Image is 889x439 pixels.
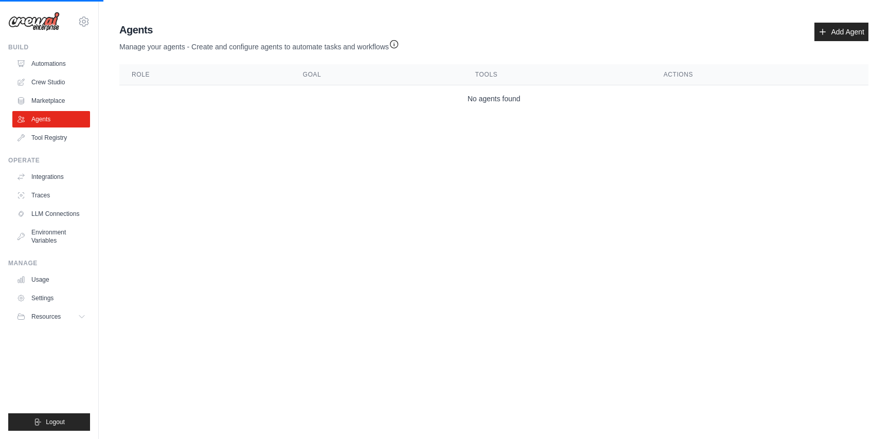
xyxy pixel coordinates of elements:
[8,259,90,267] div: Manage
[12,56,90,72] a: Automations
[119,37,399,52] p: Manage your agents - Create and configure agents to automate tasks and workflows
[814,23,868,41] a: Add Agent
[12,169,90,185] a: Integrations
[31,313,61,321] span: Resources
[12,187,90,204] a: Traces
[46,418,65,426] span: Logout
[12,130,90,146] a: Tool Registry
[119,64,290,85] th: Role
[119,23,399,37] h2: Agents
[12,111,90,127] a: Agents
[12,206,90,222] a: LLM Connections
[651,64,868,85] th: Actions
[12,271,90,288] a: Usage
[8,12,60,31] img: Logo
[8,413,90,431] button: Logout
[12,74,90,90] a: Crew Studio
[8,156,90,164] div: Operate
[463,64,651,85] th: Tools
[119,85,868,113] td: No agents found
[12,308,90,325] button: Resources
[8,43,90,51] div: Build
[12,290,90,306] a: Settings
[290,64,463,85] th: Goal
[12,224,90,249] a: Environment Variables
[12,93,90,109] a: Marketplace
